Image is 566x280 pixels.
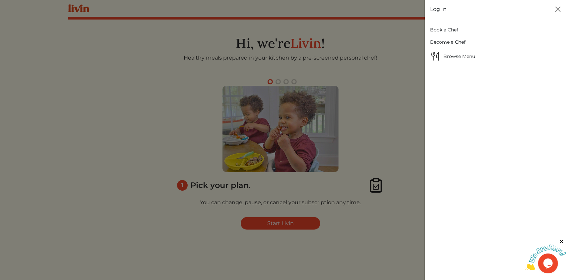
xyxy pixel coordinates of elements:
img: Browse Menu [430,51,441,62]
a: Become a Chef [430,36,561,48]
a: Log In [430,5,447,13]
button: Close [553,4,563,15]
iframe: chat widget [525,239,566,270]
a: Browse MenuBrowse Menu [430,48,561,64]
span: Browse Menu [430,51,561,62]
a: Book a Chef [430,24,561,36]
